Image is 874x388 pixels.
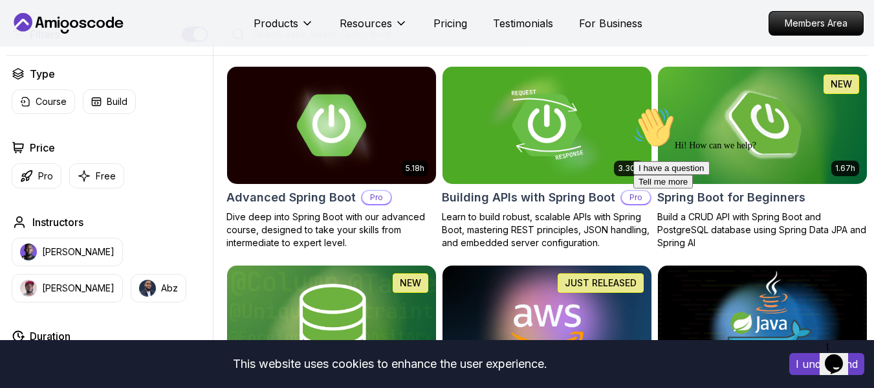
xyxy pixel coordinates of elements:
[12,238,123,266] button: instructor img[PERSON_NAME]
[12,163,61,188] button: Pro
[227,67,436,184] img: Advanced Spring Boot card
[442,211,652,249] p: Learn to build robust, scalable APIs with Spring Boot, mastering REST principles, JSON handling, ...
[442,266,651,383] img: AWS for Developers card
[340,16,392,31] p: Resources
[769,11,864,36] a: Members Area
[789,353,864,375] button: Accept cookies
[30,140,55,155] h2: Price
[442,188,615,207] h2: Building APIs with Spring Boot
[831,78,852,91] p: NEW
[226,188,356,207] h2: Advanced Spring Boot
[20,244,37,260] img: instructor img
[42,245,115,258] p: [PERSON_NAME]
[442,67,651,184] img: Building APIs with Spring Boot card
[5,60,82,73] button: I have a question
[769,12,863,35] p: Members Area
[38,170,53,183] p: Pro
[657,66,868,249] a: Spring Boot for Beginners card1.67hNEWSpring Boot for BeginnersBuild a CRUD API with Spring Boot ...
[493,16,553,31] a: Testimonials
[5,73,65,87] button: Tell me more
[406,163,424,174] p: 5.18h
[400,277,421,290] p: NEW
[36,95,67,108] p: Course
[442,66,652,249] a: Building APIs with Spring Boot card3.30hBuilding APIs with Spring BootProLearn to build robust, s...
[107,95,127,108] p: Build
[131,274,186,302] button: instructor imgAbz
[20,280,37,297] img: instructor img
[161,282,178,295] p: Abz
[340,16,408,41] button: Resources
[42,282,115,295] p: [PERSON_NAME]
[628,102,861,330] iframe: chat widget
[226,211,437,249] p: Dive deep into Spring Boot with our advanced course, designed to take your skills from intermedia...
[227,266,436,383] img: Spring Data JPA card
[139,280,156,297] img: instructor img
[622,191,650,204] p: Pro
[226,66,437,249] a: Advanced Spring Boot card5.18hAdvanced Spring BootProDive deep into Spring Boot with our advanced...
[579,16,642,31] a: For Business
[10,350,770,378] div: This website uses cookies to enhance the user experience.
[5,39,128,49] span: Hi! How can we help?
[362,191,391,204] p: Pro
[12,274,123,302] button: instructor img[PERSON_NAME]
[96,170,116,183] p: Free
[254,16,314,41] button: Products
[565,277,637,290] p: JUST RELEASED
[12,89,75,114] button: Course
[618,163,640,174] p: 3.30h
[5,5,238,87] div: 👋Hi! How can we help?I have a questionTell me more
[83,89,136,114] button: Build
[30,328,71,344] h2: Duration
[5,5,47,47] img: :wave:
[433,16,467,31] a: Pricing
[69,163,124,188] button: Free
[30,66,55,82] h2: Type
[820,336,861,375] iframe: chat widget
[32,214,83,230] h2: Instructors
[658,67,867,184] img: Spring Boot for Beginners card
[254,16,298,31] p: Products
